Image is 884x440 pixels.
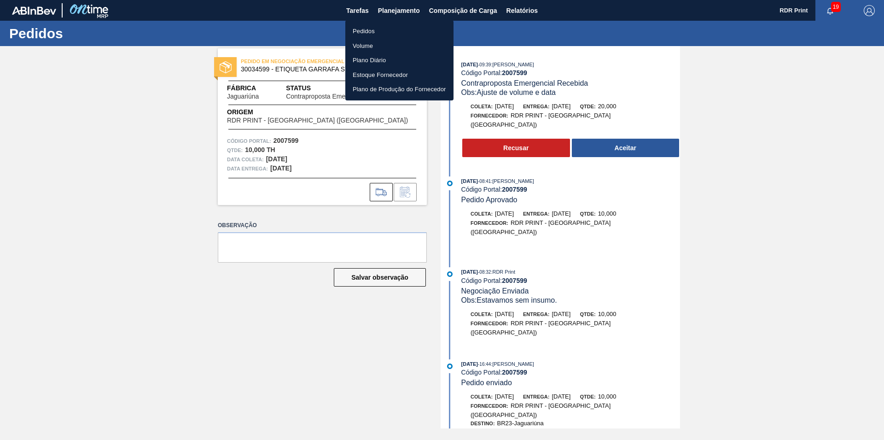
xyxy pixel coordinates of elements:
[345,24,454,39] a: Pedidos
[345,53,454,68] a: Plano Diário
[345,39,454,53] a: Volume
[345,82,454,97] a: Plano de Produção do Fornecedor
[345,68,454,82] a: Estoque Fornecedor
